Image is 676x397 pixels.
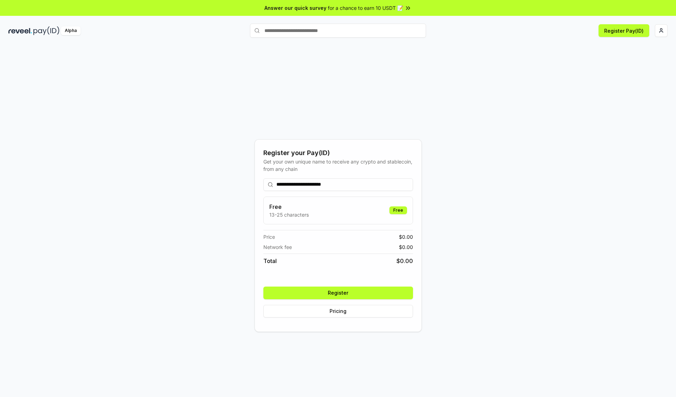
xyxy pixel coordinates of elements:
[263,305,413,318] button: Pricing
[8,26,32,35] img: reveel_dark
[389,206,407,214] div: Free
[263,257,277,265] span: Total
[399,243,413,251] span: $ 0.00
[61,26,81,35] div: Alpha
[269,203,309,211] h3: Free
[269,211,309,218] p: 13-25 characters
[33,26,60,35] img: pay_id
[264,4,326,12] span: Answer our quick survey
[399,233,413,241] span: $ 0.00
[263,158,413,173] div: Get your own unique name to receive any crypto and stablecoin, from any chain
[263,233,275,241] span: Price
[263,148,413,158] div: Register your Pay(ID)
[263,243,292,251] span: Network fee
[396,257,413,265] span: $ 0.00
[328,4,403,12] span: for a chance to earn 10 USDT 📝
[599,24,649,37] button: Register Pay(ID)
[263,287,413,299] button: Register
